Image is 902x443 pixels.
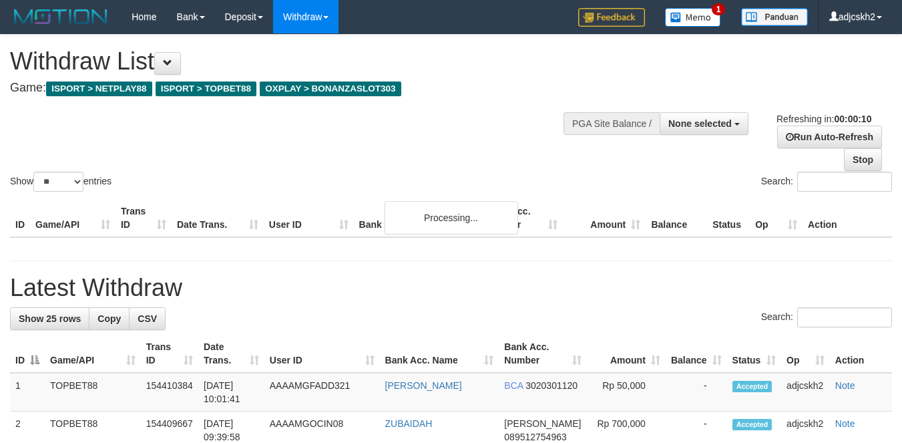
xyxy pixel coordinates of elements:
span: [PERSON_NAME] [504,418,581,429]
th: User ID: activate to sort column ascending [264,335,380,373]
th: Status: activate to sort column ascending [727,335,781,373]
label: Search: [761,307,892,327]
span: BCA [504,380,523,391]
span: None selected [668,118,732,129]
h1: Withdraw List [10,48,588,75]
th: User ID [264,199,354,237]
th: Op [750,199,803,237]
label: Show entries [10,172,111,192]
label: Search: [761,172,892,192]
h4: Game: [10,82,588,95]
th: Game/API: activate to sort column ascending [45,335,141,373]
th: Bank Acc. Name: activate to sort column ascending [380,335,499,373]
div: PGA Site Balance / [563,112,660,135]
td: AAAAMGFADD321 [264,373,380,412]
span: ISPORT > NETPLAY88 [46,82,152,96]
th: Amount [563,199,646,237]
th: Date Trans. [172,199,264,237]
td: 154410384 [141,373,198,412]
td: Rp 50,000 [587,373,665,412]
a: Stop [844,148,882,171]
button: None selected [660,112,748,135]
a: CSV [129,307,166,330]
th: Game/API [30,199,116,237]
span: Show 25 rows [19,313,81,324]
th: Balance: activate to sort column ascending [666,335,727,373]
td: 1 [10,373,45,412]
td: [DATE] 10:01:41 [198,373,264,412]
a: [PERSON_NAME] [385,380,462,391]
select: Showentries [33,172,83,192]
th: Trans ID [116,199,172,237]
td: TOPBET88 [45,373,141,412]
span: ISPORT > TOPBET88 [156,82,256,96]
a: Note [835,418,855,429]
strong: 00:00:10 [834,114,871,124]
img: Feedback.jpg [578,8,645,27]
td: - [666,373,727,412]
img: Button%20Memo.svg [665,8,721,27]
span: Copy 089512754963 to clipboard [504,432,566,442]
th: Bank Acc. Number: activate to sort column ascending [499,335,587,373]
span: Copy [97,313,121,324]
h1: Latest Withdraw [10,275,892,301]
a: Copy [89,307,130,330]
span: Accepted [732,419,772,430]
th: Action [803,199,892,237]
img: panduan.png [741,8,808,26]
th: Bank Acc. Name [354,199,481,237]
input: Search: [797,307,892,327]
span: Accepted [732,381,772,392]
th: Trans ID: activate to sort column ascending [141,335,198,373]
input: Search: [797,172,892,192]
th: Balance [646,199,707,237]
th: Action [830,335,892,373]
th: ID: activate to sort column descending [10,335,45,373]
span: Refreshing in: [776,114,871,124]
th: ID [10,199,30,237]
td: adjcskh2 [781,373,830,412]
th: Amount: activate to sort column ascending [587,335,665,373]
a: Show 25 rows [10,307,89,330]
span: OXPLAY > BONANZASLOT303 [260,82,401,96]
span: 1 [712,3,726,15]
th: Date Trans.: activate to sort column ascending [198,335,264,373]
a: Run Auto-Refresh [777,126,882,148]
th: Op: activate to sort column ascending [781,335,830,373]
th: Status [707,199,750,237]
th: Bank Acc. Number [480,199,563,237]
a: ZUBAIDAH [385,418,433,429]
img: MOTION_logo.png [10,7,111,27]
span: Copy 3020301120 to clipboard [525,380,578,391]
div: Processing... [385,201,518,235]
span: CSV [138,313,157,324]
a: Note [835,380,855,391]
